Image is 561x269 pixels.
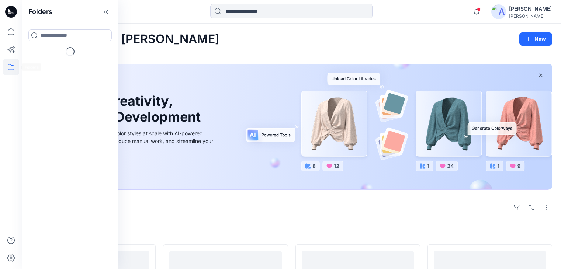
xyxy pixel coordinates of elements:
button: New [519,32,552,46]
div: [PERSON_NAME] [509,4,552,13]
h1: Unleash Creativity, Speed Up Development [49,93,204,125]
a: Discover more [49,161,215,176]
div: Explore ideas faster and recolor styles at scale with AI-powered tools that boost creativity, red... [49,129,215,153]
img: avatar [491,4,506,19]
h4: Styles [31,228,552,237]
h2: Welcome back, [PERSON_NAME] [31,32,219,46]
div: [PERSON_NAME] [509,13,552,19]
